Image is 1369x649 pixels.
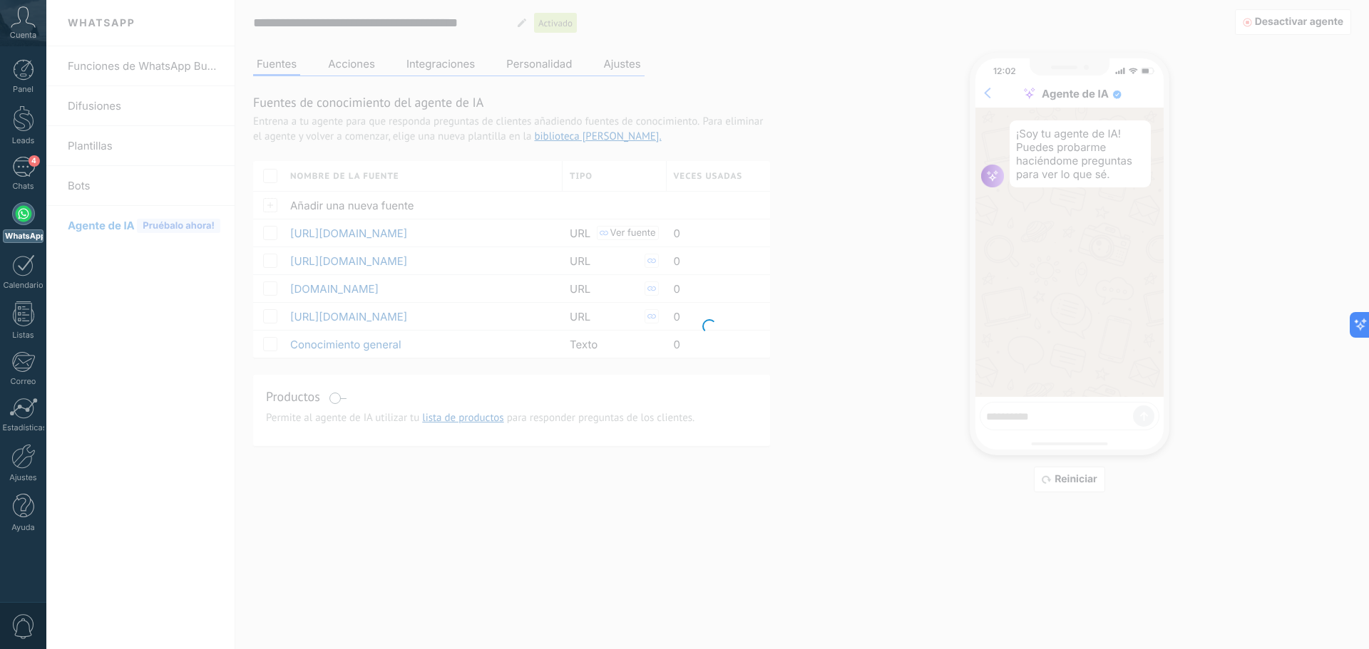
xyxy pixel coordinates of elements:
div: Estadísticas [3,423,44,432]
div: Leads [3,136,44,145]
div: Ayuda [3,523,44,532]
div: WhatsApp [3,229,43,243]
div: Calendario [3,281,44,290]
div: Panel [3,85,44,94]
span: Cuenta [10,31,36,40]
div: Listas [3,331,44,340]
span: 4 [29,155,40,167]
div: Chats [3,182,44,191]
div: Ajustes [3,473,44,482]
div: Correo [3,377,44,386]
